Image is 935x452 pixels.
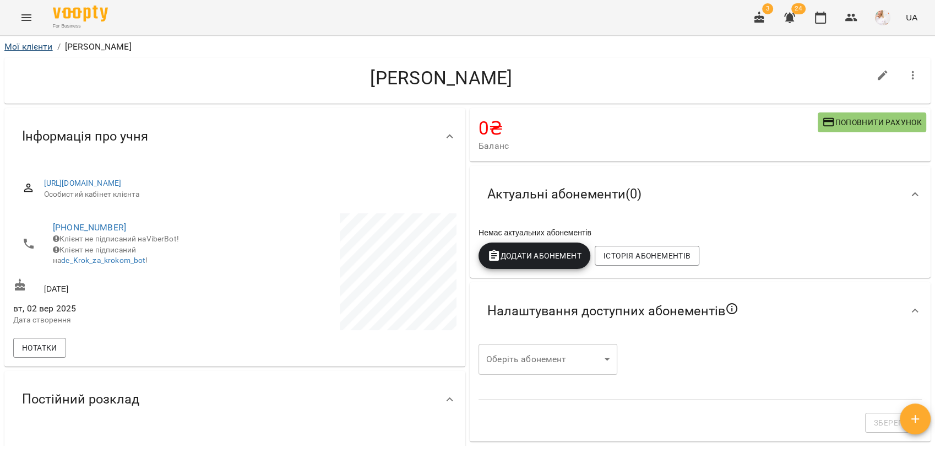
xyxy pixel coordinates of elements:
[44,189,448,200] span: Особистий кабінет клієнта
[822,116,922,129] span: Поповнити рахунок
[13,338,66,358] button: Нотатки
[479,344,617,375] div: ​
[4,108,465,165] div: Інформація про учня
[906,12,917,23] span: UA
[11,276,235,297] div: [DATE]
[762,3,773,14] span: 3
[479,139,818,153] span: Баланс
[4,371,465,428] div: Постійний розклад
[22,128,148,145] span: Інформація про учня
[479,117,818,139] h4: 0 ₴
[53,222,126,233] a: [PHONE_NUMBER]
[476,225,924,240] div: Немає актуальних абонементів
[4,41,53,52] a: Мої клієнти
[65,40,132,53] p: [PERSON_NAME]
[57,40,61,53] li: /
[13,67,869,89] h4: [PERSON_NAME]
[13,302,233,315] span: вт, 02 вер 2025
[470,166,931,223] div: Актуальні абонементи(0)
[470,282,931,340] div: Налаштування доступних абонементів
[61,256,145,265] a: dc_Krok_za_krokom_bot
[725,302,738,315] svg: Якщо не обрано жодного, клієнт зможе побачити всі публічні абонементи
[595,246,699,266] button: Історія абонементів
[53,234,179,243] span: Клієнт не підписаний на ViberBot!
[44,179,122,187] a: [URL][DOMAIN_NAME]
[53,245,148,265] span: Клієнт не підписаний на !
[22,391,139,408] span: Постійний розклад
[604,249,691,262] span: Історія абонементів
[818,112,926,132] button: Поповнити рахунок
[791,3,806,14] span: 24
[53,6,108,21] img: Voopty Logo
[4,40,931,53] nav: breadcrumb
[479,243,590,269] button: Додати Абонемент
[22,341,57,354] span: Нотатки
[13,315,233,326] p: Дата створення
[53,23,108,30] span: For Business
[875,10,890,25] img: eae1df90f94753cb7588c731c894874c.jpg
[13,4,40,31] button: Menu
[901,7,922,28] button: UA
[487,249,581,262] span: Додати Абонемент
[487,186,642,203] span: Актуальні абонементи ( 0 )
[487,302,738,320] span: Налаштування доступних абонементів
